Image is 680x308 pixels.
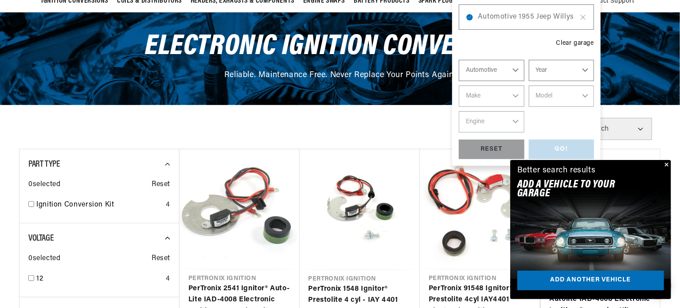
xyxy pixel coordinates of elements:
span: Reliable. Maintenance Free. Never Replace Your Points Again. [224,71,456,79]
a: Ignition Conversion Kit [36,199,162,211]
select: Ride Type [459,60,524,81]
span: Part Type [28,160,60,169]
div: 4 [166,199,170,211]
select: Year [529,60,594,81]
span: 0 selected [28,253,60,265]
div: RESET [459,140,524,160]
a: 12 [36,273,162,285]
h2: Add A VEHICLE to your garage [517,180,642,199]
span: Reset [152,253,170,265]
span: 0 selected [28,179,60,191]
select: Engine [459,111,524,133]
span: Automotive 1955 Jeep Willys [478,12,575,23]
span: Electronic Ignition Conversions [145,32,535,61]
select: Make [459,86,524,107]
span: Voltage [28,234,54,243]
select: Model [529,86,594,107]
a: Add another vehicle [517,271,664,291]
button: Close [660,160,671,171]
div: 4 [166,273,170,285]
div: Better search results [517,164,596,177]
div: Clear garage [556,39,594,48]
span: Reset [152,179,170,191]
